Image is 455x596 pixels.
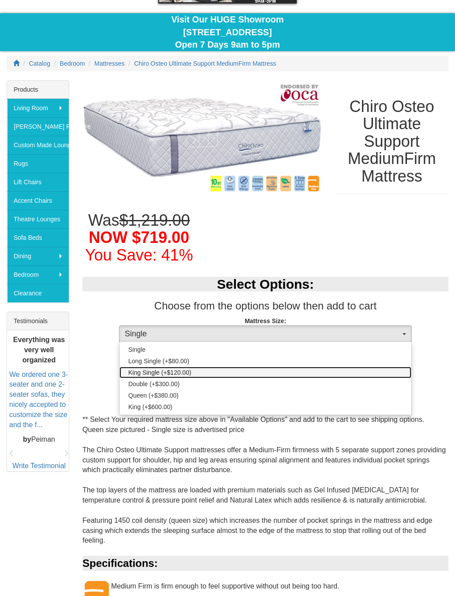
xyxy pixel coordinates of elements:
span: Double (+$300.00) [128,380,179,388]
span: Single [128,345,145,354]
span: Queen (+$380.00) [128,391,179,400]
span: King Single (+$120.00) [128,368,191,377]
span: Long Single (+$80.00) [128,357,189,365]
span: King (+$600.00) [128,402,172,411]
